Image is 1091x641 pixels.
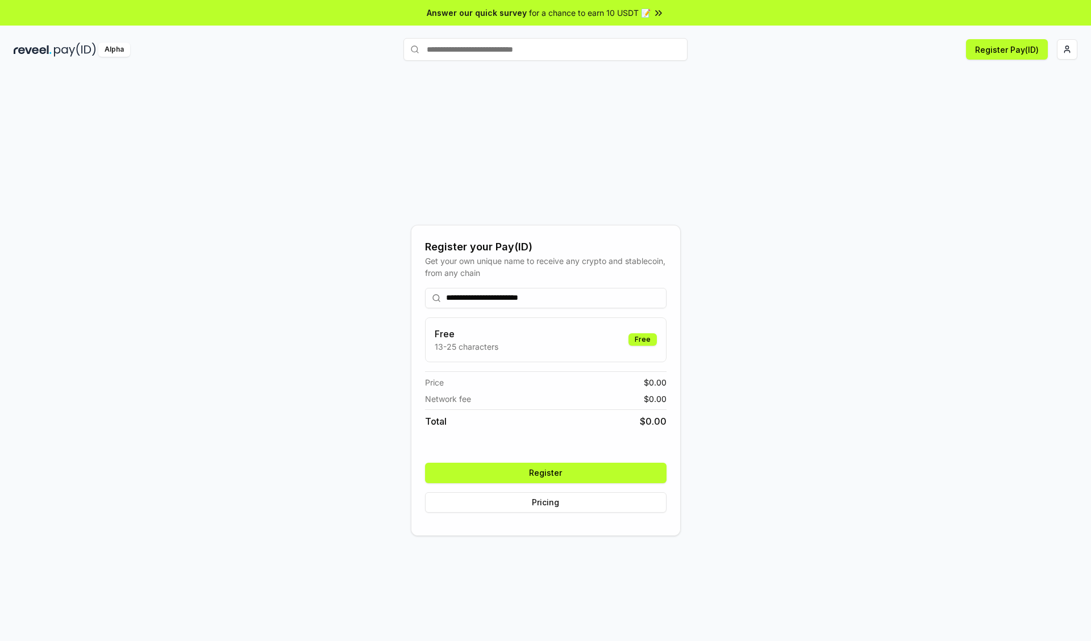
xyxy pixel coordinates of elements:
[54,43,96,57] img: pay_id
[966,39,1048,60] button: Register Pay(ID)
[425,255,667,279] div: Get your own unique name to receive any crypto and stablecoin, from any chain
[425,239,667,255] div: Register your Pay(ID)
[644,393,667,405] span: $ 0.00
[427,7,527,19] span: Answer our quick survey
[14,43,52,57] img: reveel_dark
[529,7,651,19] span: for a chance to earn 10 USDT 📝
[425,492,667,513] button: Pricing
[640,414,667,428] span: $ 0.00
[644,376,667,388] span: $ 0.00
[435,341,498,353] p: 13-25 characters
[628,333,657,346] div: Free
[425,376,444,388] span: Price
[425,393,471,405] span: Network fee
[435,327,498,341] h3: Free
[425,463,667,483] button: Register
[98,43,130,57] div: Alpha
[425,414,447,428] span: Total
